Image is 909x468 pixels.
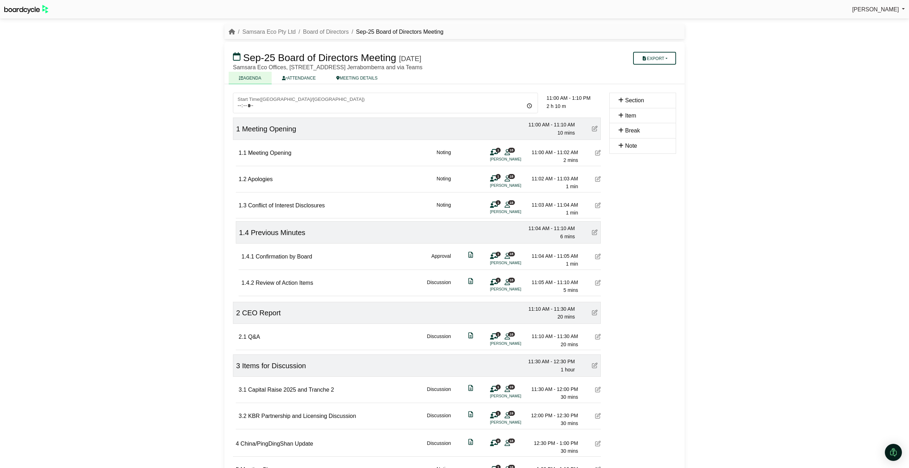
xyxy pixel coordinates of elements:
[248,202,325,208] span: Conflict of Interest Disclosures
[248,150,292,156] span: Meeting Opening
[625,97,644,103] span: Section
[490,286,543,292] li: [PERSON_NAME]
[490,341,543,347] li: [PERSON_NAME]
[233,64,423,70] span: Samsara Eco Offices, [STREET_ADDRESS] Jerrabomberra and via Teams
[243,52,396,63] span: Sep-25 Board of Directors Meeting
[399,54,421,63] div: [DATE]
[546,103,566,109] span: 2 h 10 m
[248,334,260,340] span: Q&A
[508,411,515,415] span: 19
[239,229,249,236] span: 1.4
[490,419,543,425] li: [PERSON_NAME]
[557,314,575,320] span: 20 mins
[561,342,578,347] span: 20 mins
[528,252,578,260] div: 11:04 AM - 11:05 AM
[852,6,899,12] span: [PERSON_NAME]
[496,174,501,179] span: 1
[427,332,451,348] div: Discussion
[528,278,578,286] div: 11:05 AM - 11:10 AM
[431,252,451,268] div: Approval
[525,358,575,365] div: 11:30 AM - 12:30 PM
[564,287,578,293] span: 5 mins
[242,29,295,35] a: Samsara Eco Pty Ltd
[496,439,501,443] span: 0
[528,148,578,156] div: 11:00 AM - 11:02 AM
[349,27,443,37] li: Sep-25 Board of Directors Meeting
[508,332,515,337] span: 18
[525,121,575,129] div: 11:00 AM - 11:10 AM
[496,148,501,152] span: 1
[566,261,578,267] span: 1 min
[241,254,254,260] span: 1.4.1
[229,72,272,84] a: AGENDA
[496,252,501,256] span: 1
[239,150,246,156] span: 1.1
[528,332,578,340] div: 11:10 AM - 11:30 AM
[256,254,312,260] span: Confirmation by Board
[561,367,575,372] span: 1 hour
[251,229,305,236] span: Previous Minutes
[566,184,578,189] span: 1 min
[239,334,246,340] span: 2.1
[625,143,637,149] span: Note
[239,176,246,182] span: 1.2
[229,27,443,37] nav: breadcrumb
[508,148,515,152] span: 18
[508,439,515,443] span: 18
[427,278,451,294] div: Discussion
[528,201,578,209] div: 11:03 AM - 11:04 AM
[248,176,273,182] span: Apologies
[256,280,313,286] span: Review of Action Items
[528,175,578,183] div: 11:02 AM - 11:03 AM
[239,202,246,208] span: 1.3
[248,387,334,393] span: Capital Raise 2025 and Tranche 2
[490,156,543,162] li: [PERSON_NAME]
[528,412,578,419] div: 12:00 PM - 12:30 PM
[852,5,905,14] a: [PERSON_NAME]
[625,127,640,134] span: Break
[236,441,239,447] span: 4
[490,393,543,399] li: [PERSON_NAME]
[240,441,313,447] span: China/PingDingShan Update
[508,278,515,282] span: 18
[560,234,575,239] span: 6 mins
[564,157,578,163] span: 2 mins
[4,5,48,14] img: BoardcycleBlackGreen-aaafeed430059cb809a45853b8cf6d952af9d84e6e89e1f1685b34bfd5cb7d64.svg
[525,224,575,232] div: 11:04 AM - 11:10 AM
[528,439,578,447] div: 12:30 PM - 1:00 PM
[490,209,543,215] li: [PERSON_NAME]
[885,444,902,461] div: Open Intercom Messenger
[241,280,254,286] span: 1.4.2
[496,411,501,415] span: 1
[490,183,543,189] li: [PERSON_NAME]
[326,72,388,84] a: MEETING DETAILS
[561,420,578,426] span: 30 mins
[508,200,515,205] span: 18
[528,385,578,393] div: 11:30 AM - 12:00 PM
[490,260,543,266] li: [PERSON_NAME]
[557,130,575,136] span: 10 mins
[625,113,636,119] span: Item
[561,394,578,400] span: 30 mins
[242,309,281,317] span: CEO Report
[546,94,601,102] div: 11:00 AM - 1:10 PM
[437,175,451,191] div: Noting
[427,385,451,401] div: Discussion
[242,125,296,133] span: Meeting Opening
[272,72,326,84] a: ATTENDANCE
[508,174,515,179] span: 18
[496,200,501,205] span: 1
[566,210,578,216] span: 1 min
[236,362,240,370] span: 3
[496,332,501,337] span: 1
[561,448,578,454] span: 30 mins
[236,309,240,317] span: 2
[508,252,515,256] span: 18
[248,413,356,419] span: KBR Partnership and Licensing Discussion
[239,413,246,419] span: 3.2
[427,412,451,428] div: Discussion
[633,52,676,65] button: Export
[239,387,246,393] span: 3.1
[496,278,501,282] span: 1
[427,439,451,455] div: Discussion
